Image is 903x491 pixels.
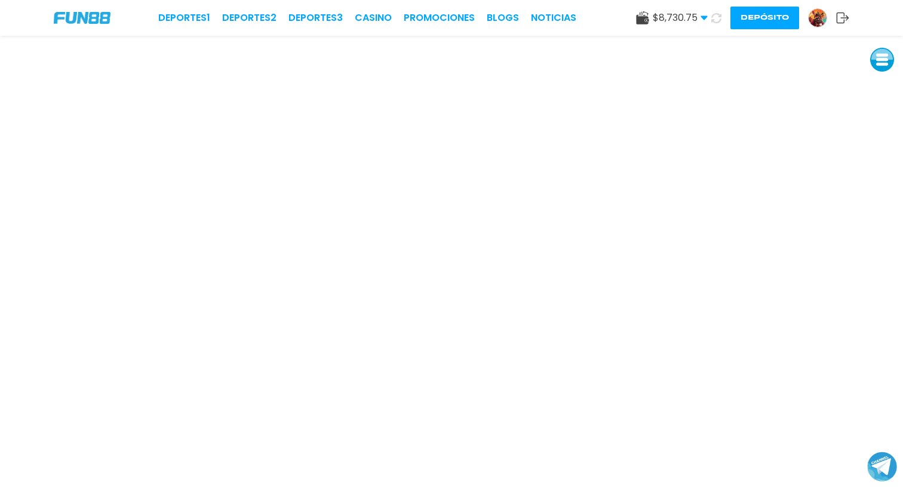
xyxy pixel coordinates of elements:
[809,9,827,27] img: Avatar
[730,7,799,29] button: Depósito
[288,11,343,25] a: Deportes3
[54,12,110,24] img: Company Logo
[404,11,475,25] a: Promociones
[158,11,210,25] a: Deportes1
[808,8,836,27] a: Avatar
[487,11,519,25] a: BLOGS
[355,11,392,25] a: CASINO
[653,11,708,25] span: $ 8,730.75
[222,11,277,25] a: Deportes2
[531,11,576,25] a: NOTICIAS
[867,451,897,482] button: Join telegram channel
